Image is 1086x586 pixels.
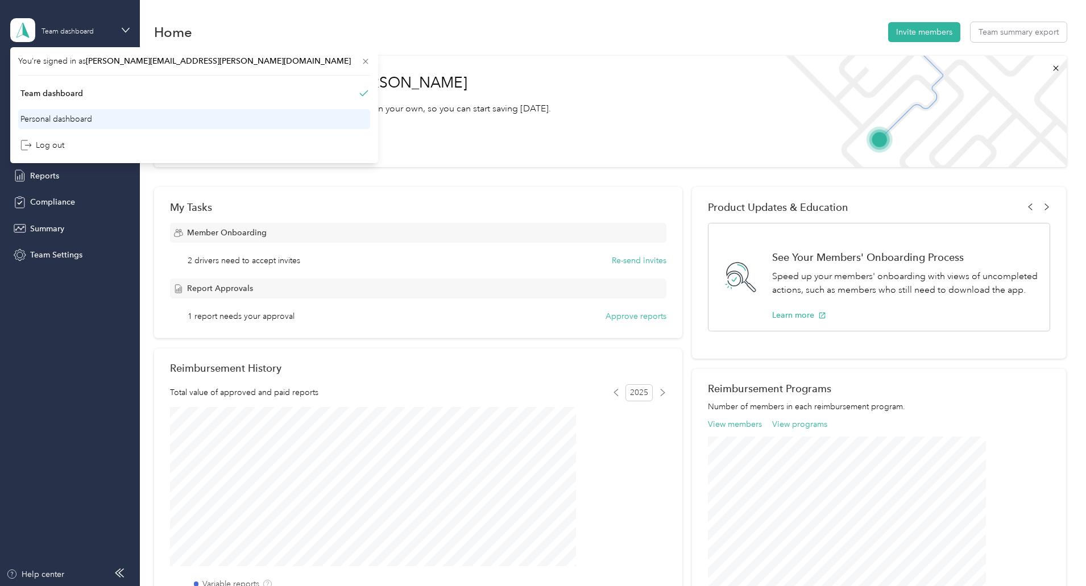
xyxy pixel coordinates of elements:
[188,255,300,267] span: 2 drivers need to accept invites
[20,88,83,99] div: Team dashboard
[772,269,1038,297] p: Speed up your members' onboarding with views of uncompleted actions, such as members who still ne...
[170,386,318,398] span: Total value of approved and paid reports
[1022,522,1086,586] iframe: Everlance-gr Chat Button Frame
[20,113,92,125] div: Personal dashboard
[888,22,960,42] button: Invite members
[30,196,75,208] span: Compliance
[6,568,64,580] button: Help center
[86,56,351,66] span: [PERSON_NAME][EMAIL_ADDRESS][PERSON_NAME][DOMAIN_NAME]
[606,310,666,322] button: Approve reports
[772,418,827,430] button: View programs
[30,170,59,182] span: Reports
[772,309,826,321] button: Learn more
[18,55,370,67] span: You’re signed in as
[187,227,267,239] span: Member Onboarding
[30,249,82,261] span: Team Settings
[188,310,295,322] span: 1 report needs your approval
[971,22,1067,42] button: Team summary export
[612,255,666,267] button: Re-send invites
[170,362,281,374] h2: Reimbursement History
[774,56,1066,167] img: Welcome to everlance
[154,26,192,38] h1: Home
[170,201,666,213] div: My Tasks
[708,401,1050,413] p: Number of members in each reimbursement program.
[20,139,64,151] div: Log out
[708,201,848,213] span: Product Updates & Education
[708,383,1050,394] h2: Reimbursement Programs
[625,384,653,401] span: 2025
[30,223,64,235] span: Summary
[187,282,253,294] span: Report Approvals
[708,418,762,430] button: View members
[42,28,94,35] div: Team dashboard
[772,251,1038,263] h1: See Your Members' Onboarding Process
